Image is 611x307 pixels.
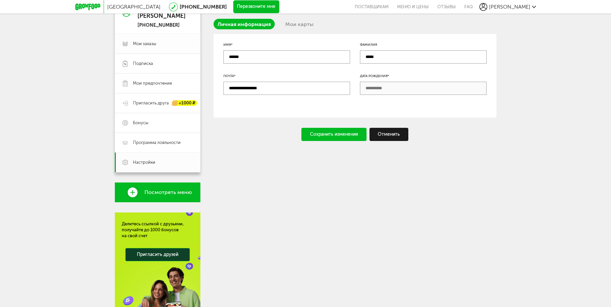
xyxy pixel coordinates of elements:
[233,0,279,14] button: Перезвоните мне
[489,4,530,10] span: [PERSON_NAME]
[133,41,156,47] span: Мои заказы
[133,120,148,126] span: Бонусы
[172,100,197,106] div: +1000 ₽
[214,19,275,29] a: Личная информация
[122,221,193,239] div: Делитесь ссылкой с друзьями, получайте до 1000 бонусов на свой счет
[133,140,181,146] span: Программа лояльности
[133,100,169,106] span: Пригласить друга
[180,4,227,10] a: [PHONE_NUMBER]
[301,128,367,141] div: Сохранить изменения
[115,133,200,153] a: Программа лояльности
[115,113,200,133] a: Бонусы
[115,153,200,172] a: Настройки
[133,61,153,67] span: Подписка
[115,34,200,54] a: Мои заказы
[223,73,350,79] div: Почта*
[281,19,318,29] a: Мои карты
[144,189,192,195] span: Посмотреть меню
[360,42,487,47] div: Фамилия
[115,182,200,202] a: Посмотреть меню
[133,159,155,165] span: Настройки
[360,73,487,79] div: Дата рождения*
[125,248,190,261] a: Пригласить друзей
[369,128,409,141] div: Отменить
[107,4,161,10] span: [GEOGRAPHIC_DATA]
[115,73,200,93] a: Мои предпочтения
[115,93,200,113] a: Пригласить друга +1000 ₽
[115,54,200,73] a: Подписка
[138,22,186,28] div: [PHONE_NUMBER]
[133,80,172,86] span: Мои предпочтения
